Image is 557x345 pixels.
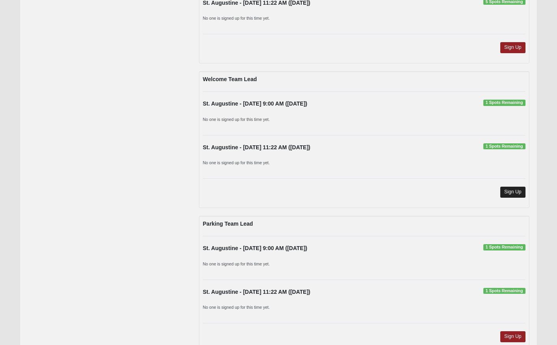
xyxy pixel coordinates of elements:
[483,143,525,150] span: 1 Spots Remaining
[203,100,307,107] strong: St. Augustine - [DATE] 9:00 AM ([DATE])
[203,160,270,165] small: No one is signed up for this time yet.
[500,331,525,342] a: Sign Up
[483,100,525,106] span: 1 Spots Remaining
[483,244,525,250] span: 1 Spots Remaining
[203,16,270,20] small: No one is signed up for this time yet.
[203,117,270,122] small: No one is signed up for this time yet.
[203,221,253,227] strong: Parking Team Lead
[203,262,270,266] small: No one is signed up for this time yet.
[500,42,525,53] a: Sign Up
[203,144,310,150] strong: St. Augustine - [DATE] 11:22 AM ([DATE])
[203,289,310,295] strong: St. Augustine - [DATE] 11:22 AM ([DATE])
[483,288,525,294] span: 1 Spots Remaining
[500,187,525,197] a: Sign Up
[203,245,307,251] strong: St. Augustine - [DATE] 9:00 AM ([DATE])
[203,76,257,82] strong: Welcome Team Lead
[203,305,270,310] small: No one is signed up for this time yet.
